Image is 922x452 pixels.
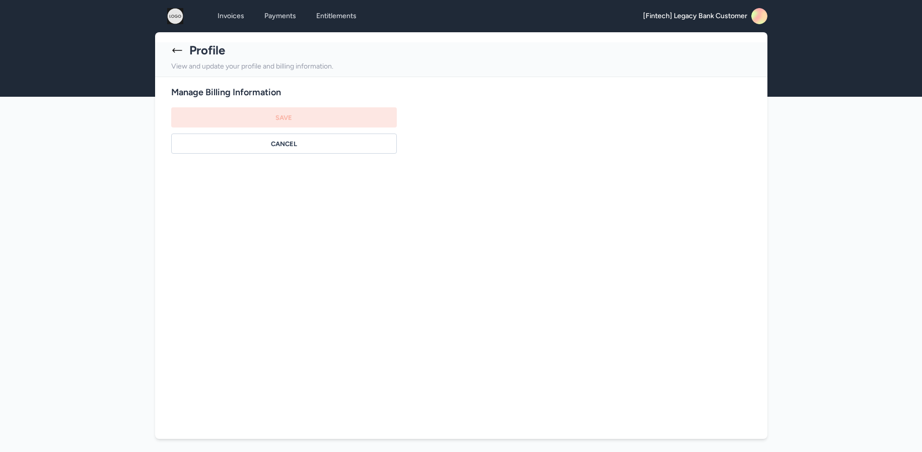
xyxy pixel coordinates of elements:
[189,42,225,58] h1: Profile
[171,107,397,127] button: Save
[643,11,747,21] span: [Fintech] Legacy Bank Customer
[171,60,751,73] p: View and update your profile and billing information.
[643,8,767,24] a: [Fintech] Legacy Bank Customer
[310,7,363,25] a: Entitlements
[159,8,191,24] img: logo.png
[171,85,520,99] h1: Manage Billing Information
[171,134,397,154] button: Cancel
[258,7,302,25] a: Payments
[211,7,250,25] a: Invoices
